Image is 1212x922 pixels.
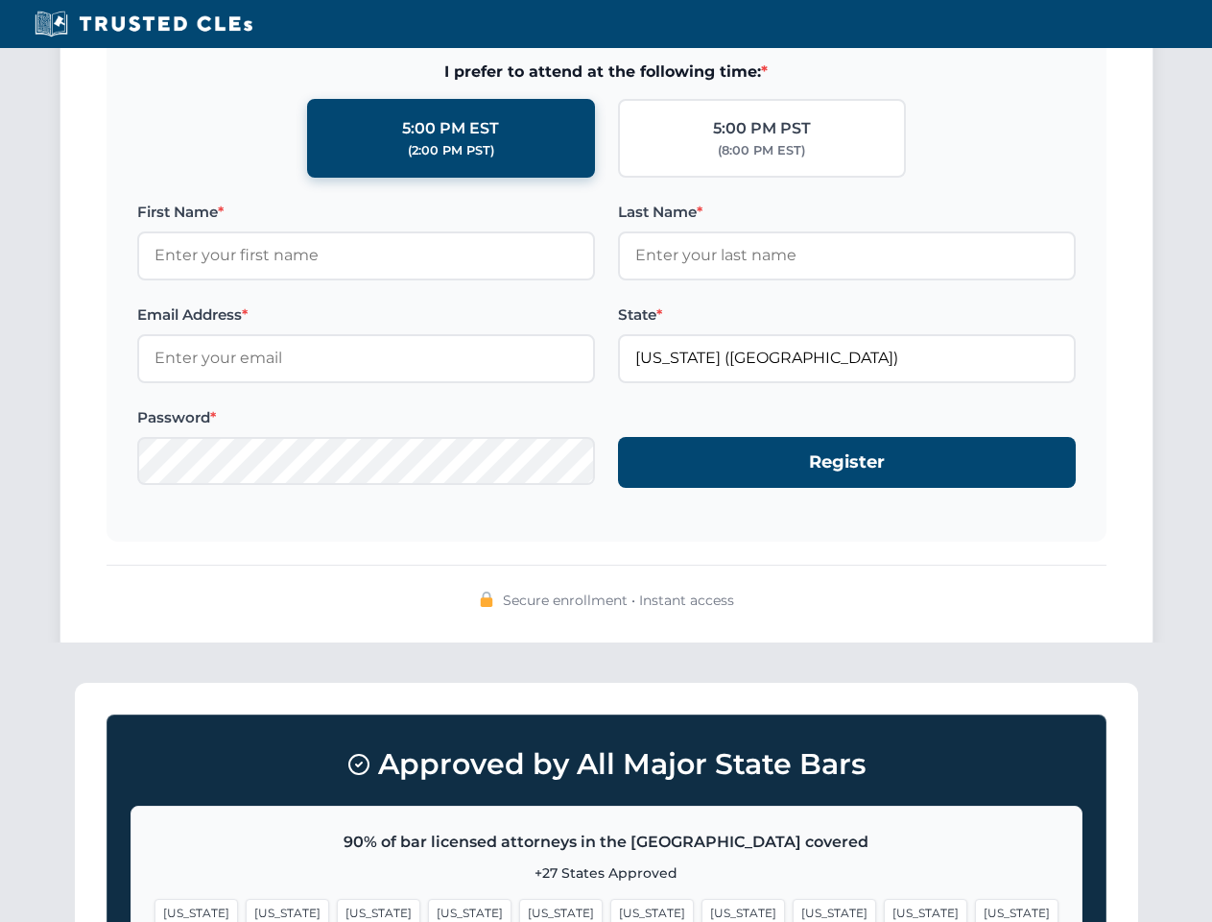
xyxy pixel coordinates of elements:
[131,739,1082,790] h3: Approved by All Major State Bars
[713,116,811,141] div: 5:00 PM PST
[618,303,1076,327] label: State
[503,590,734,611] span: Secure enrollment • Instant access
[402,116,499,141] div: 5:00 PM EST
[137,231,595,279] input: Enter your first name
[618,201,1076,224] label: Last Name
[154,830,1058,855] p: 90% of bar licensed attorneys in the [GEOGRAPHIC_DATA] covered
[137,303,595,327] label: Email Address
[408,141,494,160] div: (2:00 PM PST)
[618,437,1076,488] button: Register
[137,60,1076,85] span: I prefer to attend at the following time:
[154,862,1058,884] p: +27 States Approved
[618,334,1076,382] input: Florida (FL)
[479,592,494,607] img: 🔒
[137,334,595,382] input: Enter your email
[137,201,595,224] label: First Name
[618,231,1076,279] input: Enter your last name
[29,10,258,38] img: Trusted CLEs
[137,406,595,429] label: Password
[718,141,805,160] div: (8:00 PM EST)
